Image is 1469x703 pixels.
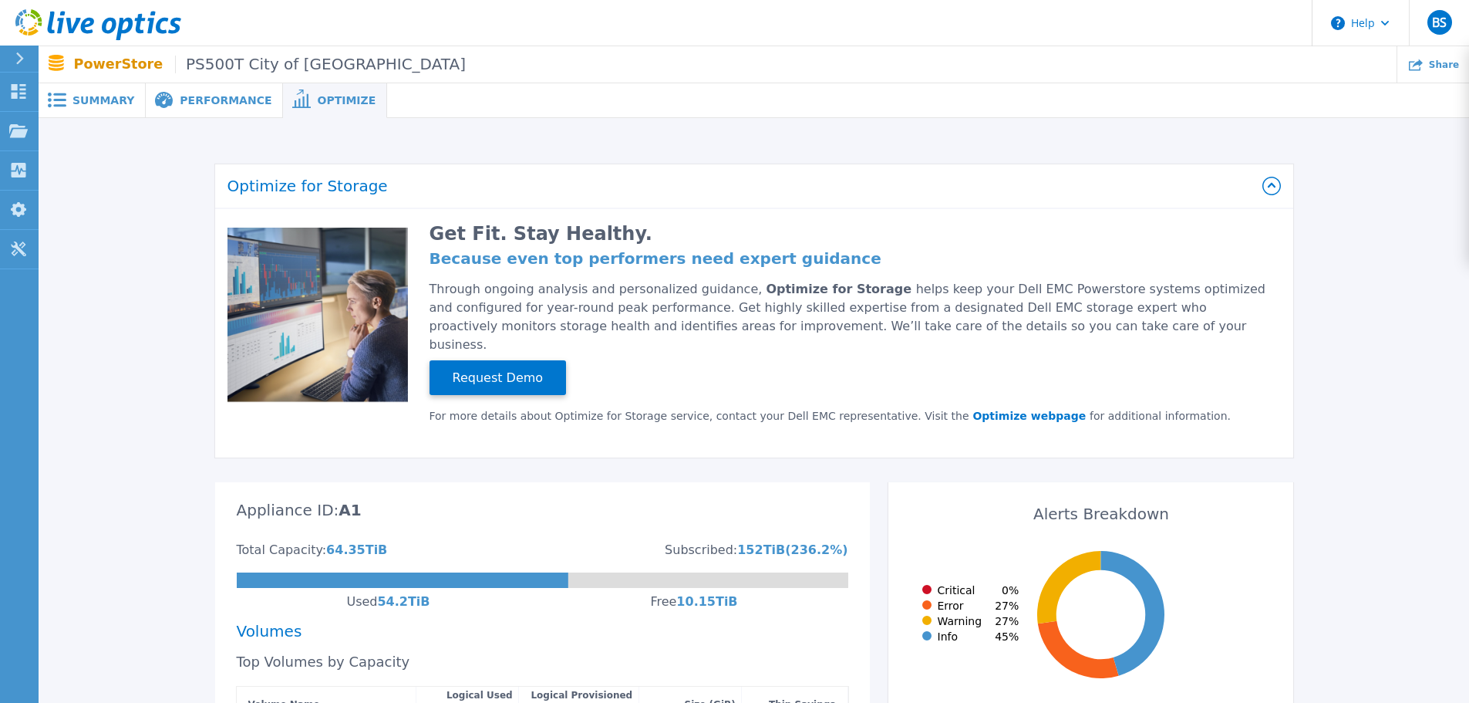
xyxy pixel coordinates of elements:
div: Critical [916,584,975,597]
div: Free [650,596,676,608]
div: 152 TiB [737,544,785,556]
span: Share [1429,60,1459,69]
div: Error [916,600,964,612]
div: Top Volumes by Capacity [237,656,848,668]
div: Volumes [237,625,848,637]
span: 27 % [995,615,1019,627]
h2: Optimize for Storage [227,178,1262,194]
span: Performance [180,95,271,106]
span: PS500T City of [GEOGRAPHIC_DATA] [175,56,466,73]
h4: Because even top performers need expert guidance [430,252,1272,265]
div: Alerts Breakdown [910,492,1293,532]
div: ( 236.2 %) [785,544,847,556]
span: BS [1432,16,1447,29]
h2: Get Fit. Stay Healthy. [430,228,1272,240]
p: PowerStore [74,56,466,73]
span: 27 % [995,600,1019,612]
div: A1 [339,504,361,544]
span: 0 % [1002,584,1019,597]
div: Total Capacity: [237,544,327,556]
div: Warning [916,615,982,627]
span: Optimize [317,95,376,106]
div: Subscribed: [665,544,737,556]
div: 64.35 TiB [326,544,387,556]
span: Optimize for Storage [766,282,915,296]
div: Appliance ID: [237,504,339,516]
div: 10.15 TiB [676,596,737,608]
span: Summary [72,95,134,106]
span: 45 % [995,630,1019,643]
img: Optimize Promo [227,228,408,404]
span: Request Demo [446,369,550,387]
div: Used [346,596,377,608]
div: Info [916,630,959,643]
a: Optimize webpage [969,410,1090,422]
div: For more details about Optimize for Storage service, contact your Dell EMC representative. Visit ... [430,410,1272,422]
div: 54.2 TiB [377,596,430,608]
div: Through ongoing analysis and personalized guidance, helps keep your Dell EMC Powerstore systems o... [430,280,1272,354]
button: Request Demo [430,360,567,395]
